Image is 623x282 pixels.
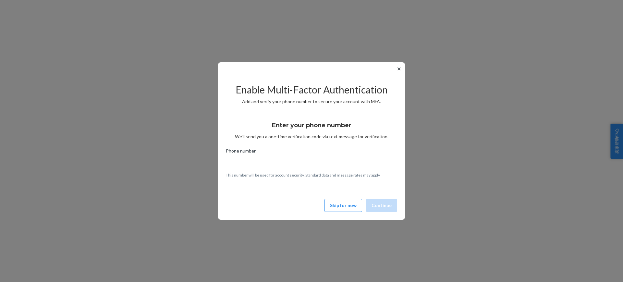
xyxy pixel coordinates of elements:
h2: Enable Multi-Factor Authentication [226,84,397,95]
div: We’ll send you a one-time verification code via text message for verification. [226,116,397,140]
button: ✕ [396,65,402,73]
span: Phone number [226,148,256,157]
button: Skip for now [324,199,362,212]
p: This number will be used for account security. Standard data and message rates may apply. [226,172,397,178]
h3: Enter your phone number [272,121,351,129]
p: Add and verify your phone number to secure your account with MFA. [226,98,397,105]
button: Continue [366,199,397,212]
